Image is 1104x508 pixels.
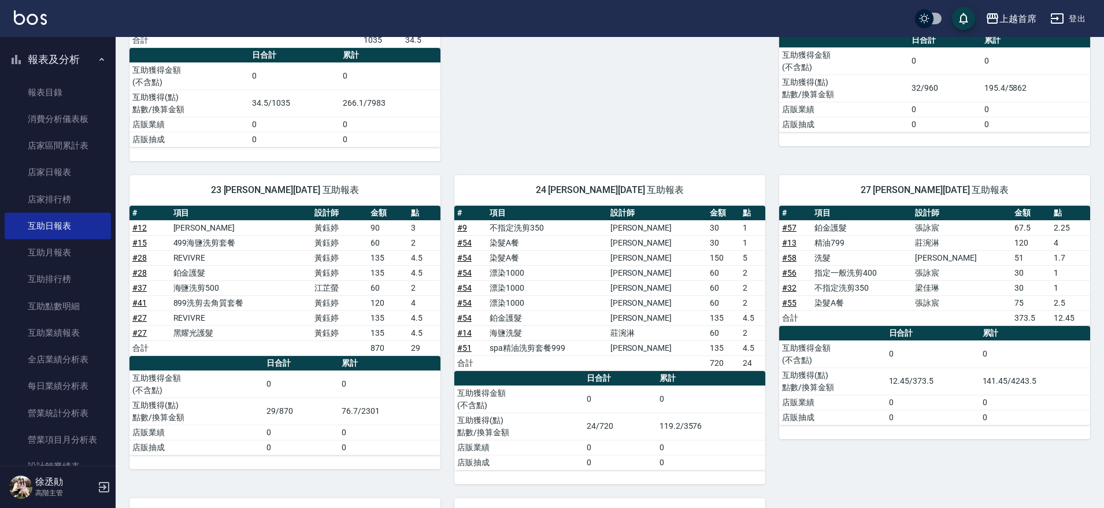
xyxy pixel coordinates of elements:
[740,310,765,325] td: 4.5
[408,206,440,221] th: 點
[132,313,147,322] a: #27
[812,220,912,235] td: 鉑金護髮
[812,235,912,250] td: 精油799
[487,265,607,280] td: 漂染1000
[129,340,171,355] td: 合計
[779,75,909,102] td: 互助獲得(點) 點數/換算金額
[339,398,440,425] td: 76.7/2301
[1012,220,1051,235] td: 67.5
[312,220,368,235] td: 黃鈺婷
[1046,8,1090,29] button: 登出
[782,238,796,247] a: #13
[5,320,111,346] a: 互助業績報表
[812,280,912,295] td: 不指定洗剪350
[584,455,656,470] td: 0
[171,265,312,280] td: 鉑金護髮
[368,206,409,221] th: 金額
[171,250,312,265] td: REVIVRE
[454,440,584,455] td: 店販業績
[368,265,409,280] td: 135
[5,453,111,480] a: 設計師業績表
[249,132,340,147] td: 0
[129,206,440,356] table: a dense table
[793,184,1076,196] span: 27 [PERSON_NAME][DATE] 互助報表
[707,265,739,280] td: 60
[312,206,368,221] th: 設計師
[981,7,1041,31] button: 上越首席
[981,102,1090,117] td: 0
[171,310,312,325] td: REVIVRE
[980,395,1090,410] td: 0
[402,32,440,47] td: 34.5
[5,79,111,106] a: 報表目錄
[607,235,707,250] td: [PERSON_NAME]
[657,455,765,470] td: 0
[5,45,111,75] button: 報表及分析
[740,295,765,310] td: 2
[5,427,111,453] a: 營業項目月分析表
[909,33,981,48] th: 日合計
[607,265,707,280] td: [PERSON_NAME]
[340,62,440,90] td: 0
[129,48,440,147] table: a dense table
[5,186,111,213] a: 店家排行榜
[408,295,440,310] td: 4
[9,476,32,499] img: Person
[779,47,909,75] td: 互助獲得金額 (不含點)
[607,206,707,221] th: 設計師
[408,265,440,280] td: 4.5
[779,206,812,221] th: #
[14,10,47,25] img: Logo
[129,398,264,425] td: 互助獲得(點) 點數/換算金額
[740,235,765,250] td: 1
[368,235,409,250] td: 60
[457,253,472,262] a: #54
[457,283,472,292] a: #54
[249,48,340,63] th: 日合計
[707,355,739,370] td: 720
[35,476,94,488] h5: 徐丞勛
[707,325,739,340] td: 60
[171,295,312,310] td: 899洗剪去角質套餐
[779,326,1090,425] table: a dense table
[981,33,1090,48] th: 累計
[129,206,171,221] th: #
[312,250,368,265] td: 黃鈺婷
[1051,220,1090,235] td: 2.25
[129,90,249,117] td: 互助獲得(點) 點數/換算金額
[487,325,607,340] td: 海鹽洗髮
[607,325,707,340] td: 莊涴淋
[607,310,707,325] td: [PERSON_NAME]
[487,310,607,325] td: 鉑金護髮
[657,413,765,440] td: 119.2/3576
[740,265,765,280] td: 2
[249,90,340,117] td: 34.5/1035
[707,310,739,325] td: 135
[812,295,912,310] td: 染髮A餐
[981,117,1090,132] td: 0
[909,75,981,102] td: 32/960
[408,325,440,340] td: 4.5
[340,48,440,63] th: 累計
[454,371,765,470] table: a dense table
[264,356,339,371] th: 日合計
[171,325,312,340] td: 黑耀光護髮
[143,184,427,196] span: 23 [PERSON_NAME][DATE] 互助報表
[454,206,765,371] table: a dense table
[981,75,1090,102] td: 195.4/5862
[1012,265,1051,280] td: 30
[312,325,368,340] td: 黃鈺婷
[912,220,1012,235] td: 張詠宸
[487,295,607,310] td: 漂染1000
[454,385,584,413] td: 互助獲得金額 (不含點)
[980,340,1090,368] td: 0
[1012,295,1051,310] td: 75
[171,206,312,221] th: 項目
[457,298,472,307] a: #54
[782,268,796,277] a: #56
[5,293,111,320] a: 互助點數明細
[912,265,1012,280] td: 張詠宸
[129,370,264,398] td: 互助獲得金額 (不含點)
[740,220,765,235] td: 1
[368,295,409,310] td: 120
